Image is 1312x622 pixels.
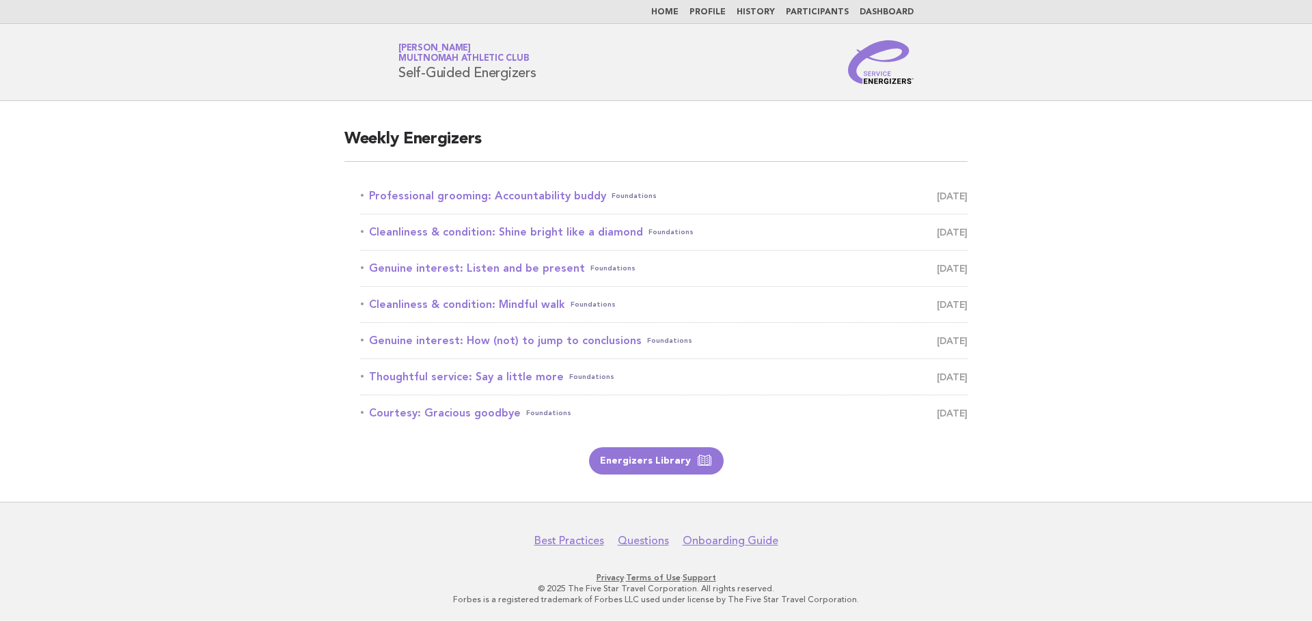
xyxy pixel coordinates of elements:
[937,223,968,242] span: [DATE]
[683,573,716,582] a: Support
[937,295,968,314] span: [DATE]
[937,367,968,386] span: [DATE]
[361,367,968,386] a: Thoughtful service: Say a little moreFoundations [DATE]
[589,447,724,475] a: Energizers Library
[689,8,726,16] a: Profile
[648,223,694,242] span: Foundations
[618,534,669,548] a: Questions
[361,295,968,314] a: Cleanliness & condition: Mindful walkFoundations [DATE]
[361,331,968,350] a: Genuine interest: How (not) to jump to conclusionsFoundations [DATE]
[238,594,1074,605] p: Forbes is a registered trademark of Forbes LLC used under license by The Five Star Travel Corpora...
[571,295,616,314] span: Foundations
[937,331,968,350] span: [DATE]
[647,331,692,350] span: Foundations
[344,128,968,162] h2: Weekly Energizers
[238,572,1074,583] p: · ·
[238,583,1074,594] p: © 2025 The Five Star Travel Corporation. All rights reserved.
[651,8,679,16] a: Home
[848,40,914,84] img: Service Energizers
[398,44,529,63] a: [PERSON_NAME]Multnomah Athletic Club
[597,573,624,582] a: Privacy
[590,259,635,278] span: Foundations
[361,404,968,423] a: Courtesy: Gracious goodbyeFoundations [DATE]
[786,8,849,16] a: Participants
[612,186,657,206] span: Foundations
[937,404,968,423] span: [DATE]
[683,534,778,548] a: Onboarding Guide
[937,186,968,206] span: [DATE]
[361,223,968,242] a: Cleanliness & condition: Shine bright like a diamondFoundations [DATE]
[937,259,968,278] span: [DATE]
[534,534,604,548] a: Best Practices
[361,186,968,206] a: Professional grooming: Accountability buddyFoundations [DATE]
[526,404,571,423] span: Foundations
[626,573,681,582] a: Terms of Use
[737,8,775,16] a: History
[569,367,614,386] span: Foundations
[398,55,529,63] span: Multnomah Athletic Club
[860,8,914,16] a: Dashboard
[398,44,536,80] h1: Self-Guided Energizers
[361,259,968,278] a: Genuine interest: Listen and be presentFoundations [DATE]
